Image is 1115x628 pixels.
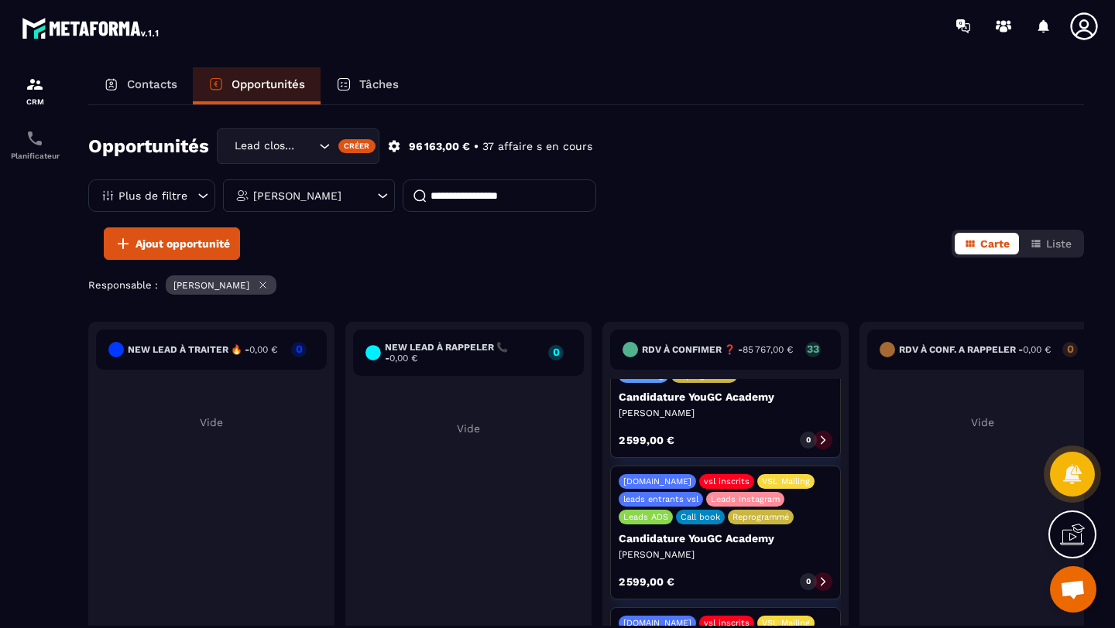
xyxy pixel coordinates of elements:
[980,237,1010,250] span: Carte
[338,139,376,153] div: Créer
[88,279,158,291] p: Responsable :
[899,344,1051,355] h6: RDV à conf. A RAPPELER -
[619,576,674,587] p: 2 599,00 €
[300,138,315,155] input: Search for option
[217,128,379,164] div: Search for option
[867,416,1098,428] p: Vide
[359,77,399,91] p: Tâches
[1062,343,1078,354] p: 0
[231,138,300,155] span: Lead closing
[762,476,810,486] p: VSL Mailing
[26,75,44,94] img: formation
[642,344,793,355] h6: RDV à confimer ❓ -
[173,280,249,291] p: [PERSON_NAME]
[482,139,592,154] p: 37 affaire s en cours
[4,118,66,172] a: schedulerschedulerPlanificateur
[704,618,750,628] p: vsl inscrits
[806,576,811,587] p: 0
[474,139,479,154] p: •
[4,97,66,106] p: CRM
[96,416,327,428] p: Vide
[291,343,307,354] p: 0
[409,139,470,154] p: 96 163,00 €
[1023,344,1051,355] span: 0,00 €
[623,512,668,522] p: Leads ADS
[619,532,832,544] p: Candidature YouGC Academy
[253,190,341,201] p: [PERSON_NAME]
[88,131,209,162] h2: Opportunités
[762,618,810,628] p: VSL Mailing
[1046,237,1072,250] span: Liste
[619,391,832,403] p: Candidature YouGC Academy
[353,422,584,435] p: Vide
[548,346,564,357] p: 0
[681,512,720,522] p: Call book
[955,233,1019,254] button: Carte
[805,343,821,354] p: 33
[136,236,230,251] span: Ajout opportunité
[732,512,789,522] p: Reprogrammé
[4,152,66,160] p: Planificateur
[118,190,187,201] p: Plus de filtre
[88,67,193,104] a: Contacts
[4,63,66,118] a: formationformationCRM
[232,77,305,91] p: Opportunités
[385,342,540,363] h6: New lead à RAPPELER 📞 -
[743,344,793,355] span: 85 767,00 €
[249,344,277,355] span: 0,00 €
[22,14,161,42] img: logo
[704,476,750,486] p: vsl inscrits
[619,407,832,419] p: [PERSON_NAME]
[623,476,691,486] p: [DOMAIN_NAME]
[806,435,811,445] p: 0
[389,353,417,363] span: 0,00 €
[127,77,177,91] p: Contacts
[104,227,240,260] button: Ajout opportunité
[1021,233,1081,254] button: Liste
[623,618,691,628] p: [DOMAIN_NAME]
[1050,566,1096,613] div: Ouvrir le chat
[321,67,414,104] a: Tâches
[711,494,780,504] p: Leads Instagram
[623,494,698,504] p: leads entrants vsl
[619,435,674,445] p: 2 599,00 €
[26,129,44,148] img: scheduler
[193,67,321,104] a: Opportunités
[128,344,277,355] h6: New lead à traiter 🔥 -
[619,548,832,561] p: [PERSON_NAME]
